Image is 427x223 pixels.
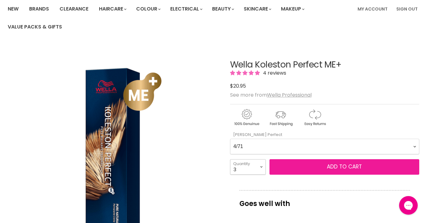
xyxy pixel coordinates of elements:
p: Goes well with [239,190,410,211]
a: Haircare [94,2,130,15]
img: genuine.gif [230,108,263,127]
a: Beauty [207,2,238,15]
a: Clearance [55,2,93,15]
img: shipping.gif [264,108,297,127]
a: Electrical [166,2,206,15]
iframe: Gorgias live chat messenger [396,194,421,217]
select: Quantity [230,159,266,175]
span: See more from [230,91,312,98]
a: Skincare [239,2,275,15]
span: Add to cart [327,163,362,170]
img: returns.gif [298,108,331,127]
a: New [3,2,23,15]
a: Colour [131,2,164,15]
span: $20.95 [230,82,246,90]
a: Sign Out [393,2,421,15]
a: Value Packs & Gifts [3,20,67,33]
h1: Wella Koleston Perfect ME+ [230,60,419,70]
a: Makeup [276,2,308,15]
a: My Account [354,2,391,15]
a: Brands [24,2,54,15]
button: Add to cart [269,159,419,175]
span: 4 reviews [261,69,286,77]
label: [PERSON_NAME] Perfect [230,132,282,138]
span: 5.00 stars [230,69,261,77]
a: Wella Professional [267,91,312,98]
